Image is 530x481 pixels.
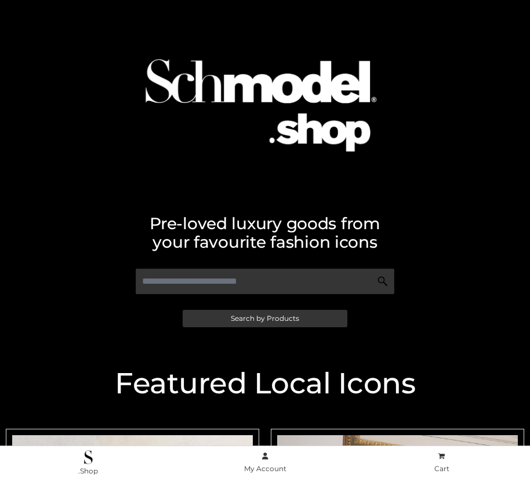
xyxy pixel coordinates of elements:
[353,450,530,476] a: Cart
[84,450,93,464] img: .Shop
[177,450,354,476] a: My Account
[183,310,347,327] a: Search by Products
[6,214,524,251] h2: Pre-loved luxury goods from your favourite fashion icons
[377,276,389,287] img: Search Icon
[434,464,449,473] span: Cart
[244,464,286,473] span: My Account
[231,315,299,322] span: Search by Products
[78,466,98,475] span: .Shop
